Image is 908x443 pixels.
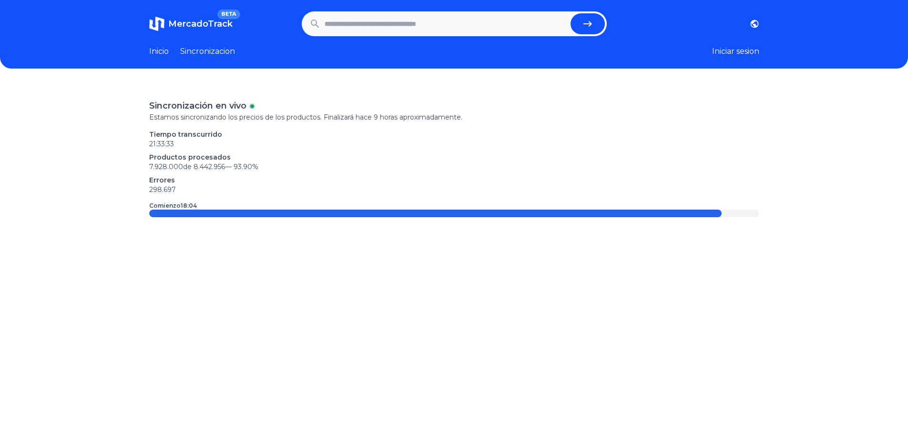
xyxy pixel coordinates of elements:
p: Comienzo [149,202,197,210]
a: Sincronizacion [180,46,235,57]
p: 7.928.000 de 8.442.956 — [149,162,759,171]
span: MercadoTrack [168,19,233,29]
p: 298.697 [149,185,759,194]
p: Tiempo transcurrido [149,130,759,139]
span: 93.90 % [234,162,258,171]
a: Inicio [149,46,169,57]
p: Errores [149,175,759,185]
time: 18:04 [181,202,197,209]
time: 21:33:33 [149,140,174,148]
span: BETA [217,10,240,19]
button: Iniciar sesion [712,46,759,57]
p: Estamos sincronizando los precios de los productos. Finalizará hace 9 horas aproximadamente. [149,112,759,122]
img: MercadoTrack [149,16,164,31]
p: Productos procesados [149,152,759,162]
a: MercadoTrackBETA [149,16,233,31]
p: Sincronización en vivo [149,99,246,112]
